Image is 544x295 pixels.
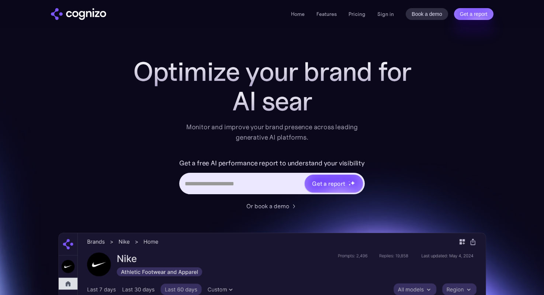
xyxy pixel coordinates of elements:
a: Or book a demo [246,202,298,210]
a: Features [316,11,337,17]
a: Home [291,11,305,17]
a: home [51,8,106,20]
img: star [349,183,351,186]
a: Get a report [454,8,493,20]
img: star [349,181,350,182]
a: Get a reportstarstarstar [304,174,364,193]
form: Hero URL Input Form [179,157,365,198]
div: Monitor and improve your brand presence across leading generative AI platforms. [181,122,363,143]
img: star [350,181,355,185]
h1: Optimize your brand for [125,57,420,86]
label: Get a free AI performance report to understand your visibility [179,157,365,169]
a: Sign in [377,10,394,18]
a: Book a demo [406,8,448,20]
a: Pricing [349,11,365,17]
img: cognizo logo [51,8,106,20]
div: AI sear [125,86,420,116]
div: Get a report [312,179,345,188]
div: Or book a demo [246,202,289,210]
